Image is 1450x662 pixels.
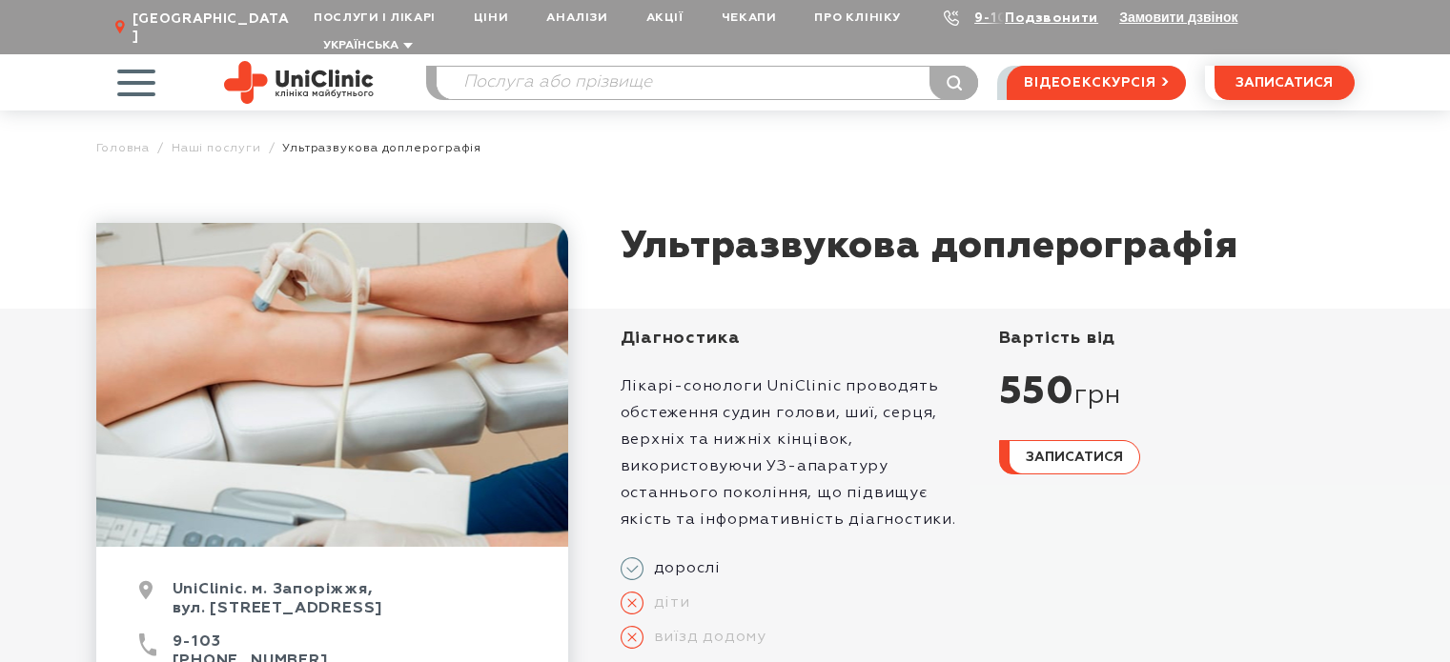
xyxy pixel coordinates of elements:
div: Діагностика [621,328,976,350]
img: Uniclinic [224,61,374,104]
span: записатися [1026,451,1123,464]
span: діти [643,593,690,612]
a: 9-103 [173,634,221,650]
a: Головна [96,141,151,155]
a: відеоекскурсія [1007,66,1185,100]
span: відеоекскурсія [1024,67,1155,99]
button: записатися [1215,66,1355,100]
span: вартість від [999,330,1116,347]
p: Лікарі-сонологи UniClinic проводять обстеження судин голови, шиї, серця, верхніх та нижніх кінців... [621,373,976,533]
a: Подзвонити [1005,11,1098,25]
span: дорослі [643,559,722,578]
a: 9-103 [974,11,1016,25]
span: записатися [1236,76,1333,90]
h1: Ультразвукова доплерографія [621,223,1239,271]
button: Замовити дзвінок [1119,10,1237,25]
input: Послуга або прізвище [437,67,978,99]
span: Ультразвукова доплерографія [282,141,481,155]
div: 550 [999,369,1355,416]
span: виїзд додому [643,628,767,647]
span: Українська [323,40,398,51]
button: Українська [318,39,413,53]
button: записатися [999,440,1140,474]
div: UniClinic. м. Запоріжжя, вул. [STREET_ADDRESS] [139,580,525,632]
span: грн [1074,380,1120,412]
span: [GEOGRAPHIC_DATA] [133,10,295,45]
a: Наші послуги [172,141,261,155]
